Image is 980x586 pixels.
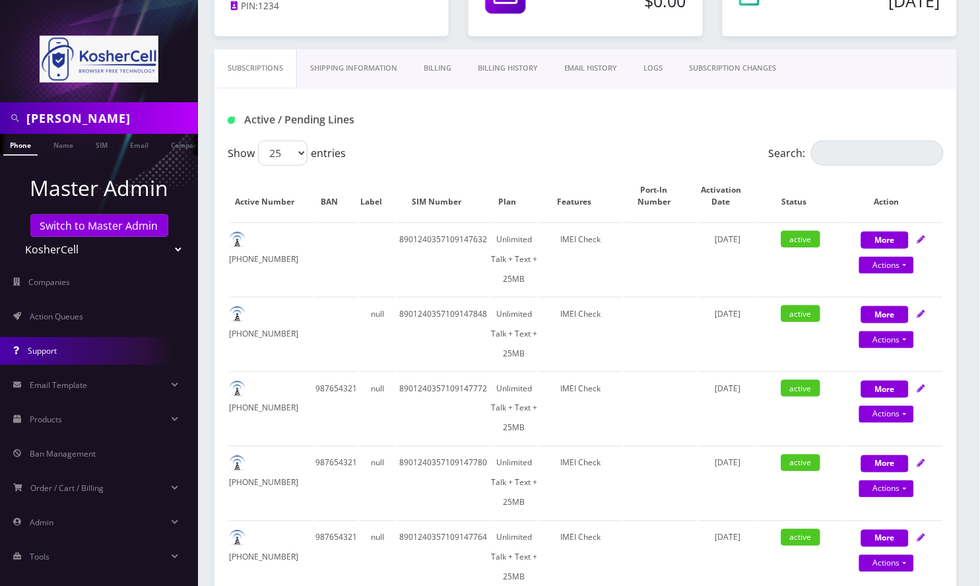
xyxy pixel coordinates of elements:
[3,134,38,156] a: Phone
[781,231,820,247] span: active
[631,49,676,87] a: LOGS
[31,482,104,494] span: Order / Cart / Billing
[229,372,313,445] td: [PHONE_NUMBER]
[624,171,697,221] th: Port-In Number: activate to sort column ascending
[30,311,83,322] span: Action Queues
[781,380,820,397] span: active
[698,171,757,221] th: Activation Date: activate to sort column ascending
[861,455,909,472] button: More
[539,304,623,324] div: IMEI Check
[811,141,944,166] input: Search:
[47,134,80,154] a: Name
[30,551,49,562] span: Tools
[859,480,914,498] a: Actions
[759,171,843,221] th: Status: activate to sort column ascending
[315,171,358,221] th: BAN: activate to sort column ascending
[844,171,942,221] th: Action: activate to sort column ascending
[539,528,623,548] div: IMEI Check
[861,306,909,323] button: More
[397,222,490,296] td: 8901240357109147632
[491,446,537,519] td: Unlimited Talk + Text + 25MB
[551,49,631,87] a: EMAIL HISTORY
[781,529,820,546] span: active
[315,446,358,519] td: 987654321
[861,381,909,398] button: More
[28,345,57,356] span: Support
[29,277,71,288] span: Companies
[676,49,790,87] a: SUBSCRIPTION CHANGES
[229,306,245,323] img: default.png
[397,171,490,221] th: SIM Number: activate to sort column ascending
[397,297,490,370] td: 8901240357109147848
[89,134,114,154] a: SIM
[781,306,820,322] span: active
[164,134,209,154] a: Company
[781,455,820,471] span: active
[315,372,358,445] td: 987654321
[715,457,740,469] span: [DATE]
[465,49,551,87] a: Billing History
[30,517,53,528] span: Admin
[30,214,168,237] a: Switch to Master Admin
[410,49,465,87] a: Billing
[715,234,740,245] span: [DATE]
[123,134,155,154] a: Email
[539,171,623,221] th: Features: activate to sort column ascending
[30,379,87,391] span: Email Template
[229,455,245,472] img: default.png
[30,414,62,425] span: Products
[861,232,909,249] button: More
[491,171,537,221] th: Plan: activate to sort column ascending
[229,530,245,546] img: default.png
[859,257,914,274] a: Actions
[715,532,740,543] span: [DATE]
[715,383,740,394] span: [DATE]
[228,114,453,126] h1: Active / Pending Lines
[491,222,537,296] td: Unlimited Talk + Text + 25MB
[861,530,909,547] button: More
[360,171,397,221] th: Label: activate to sort column ascending
[26,106,195,131] input: Search in Company
[360,446,397,519] td: null
[229,297,313,370] td: [PHONE_NUMBER]
[859,555,914,572] a: Actions
[229,446,313,519] td: [PHONE_NUMBER]
[229,222,313,296] td: [PHONE_NUMBER]
[297,49,410,87] a: Shipping Information
[539,230,623,249] div: IMEI Check
[769,141,944,166] label: Search:
[214,49,297,87] a: Subscriptions
[397,446,490,519] td: 8901240357109147780
[715,308,740,319] span: [DATE]
[228,117,235,124] img: Active / Pending Lines
[859,331,914,348] a: Actions
[229,232,245,248] img: default.png
[859,406,914,423] a: Actions
[229,381,245,397] img: default.png
[258,141,308,166] select: Showentries
[360,297,397,370] td: null
[539,379,623,399] div: IMEI Check
[40,36,158,82] img: KosherCell
[229,171,313,221] th: Active Number: activate to sort column ascending
[397,372,490,445] td: 8901240357109147772
[539,453,623,473] div: IMEI Check
[30,448,96,459] span: Ban Management
[228,141,346,166] label: Show entries
[360,372,397,445] td: null
[491,372,537,445] td: Unlimited Talk + Text + 25MB
[491,297,537,370] td: Unlimited Talk + Text + 25MB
